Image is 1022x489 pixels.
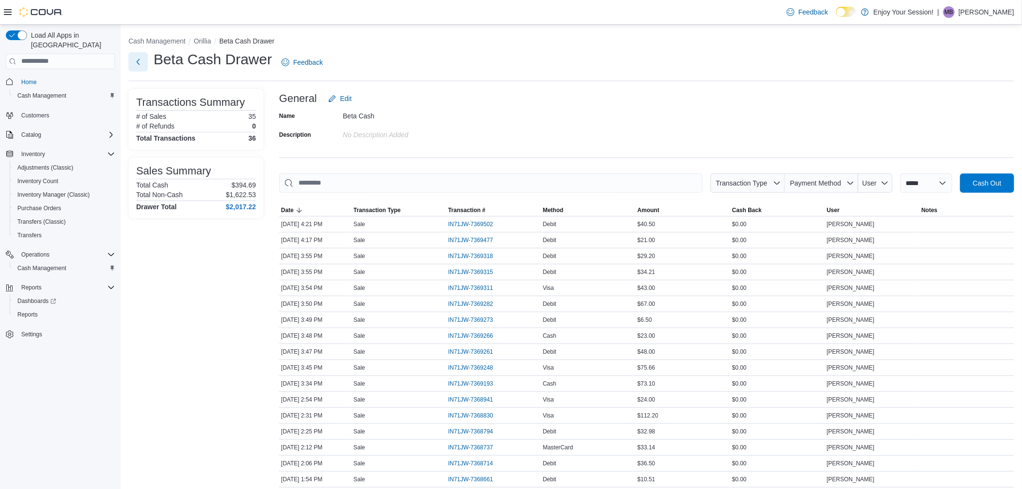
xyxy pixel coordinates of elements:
button: IN71JW-7368714 [448,458,503,469]
span: Adjustments (Classic) [17,164,73,172]
span: $48.00 [638,348,655,356]
span: Load All Apps in [GEOGRAPHIC_DATA] [27,30,115,50]
button: IN71JW-7369318 [448,250,503,262]
div: [DATE] 3:50 PM [279,298,352,310]
span: Transaction Type [354,206,401,214]
span: Cash Back [732,206,762,214]
span: Inventory Manager (Classic) [17,191,90,199]
span: Date [281,206,294,214]
span: Purchase Orders [14,202,115,214]
span: Cash [543,380,556,388]
span: $112.20 [638,412,658,419]
span: Transfers (Classic) [17,218,66,226]
p: Sale [354,316,365,324]
div: $0.00 [730,410,825,421]
h4: Drawer Total [136,203,177,211]
p: Sale [354,284,365,292]
a: Inventory Manager (Classic) [14,189,94,201]
div: $0.00 [730,330,825,342]
span: Dashboards [17,297,56,305]
div: [DATE] 1:54 PM [279,474,352,485]
div: $0.00 [730,298,825,310]
span: [PERSON_NAME] [827,460,875,467]
p: Sale [354,428,365,435]
button: Orillia [194,37,211,45]
button: Cash Management [10,261,119,275]
button: Inventory [2,147,119,161]
button: Reports [10,308,119,321]
span: Home [21,78,37,86]
span: $34.21 [638,268,655,276]
span: Reports [14,309,115,320]
span: $24.00 [638,396,655,403]
button: User [858,173,893,193]
input: This is a search bar. As you type, the results lower in the page will automatically filter. [279,173,703,193]
span: [PERSON_NAME] [827,252,875,260]
p: $1,622.53 [226,191,256,199]
span: Edit [340,94,352,103]
span: Customers [21,112,49,119]
span: Transfers [17,231,42,239]
span: Visa [543,396,554,403]
button: Beta Cash Drawer [219,37,274,45]
span: Visa [543,364,554,372]
button: Purchase Orders [10,201,119,215]
a: Customers [17,110,53,121]
span: $67.00 [638,300,655,308]
button: Inventory [17,148,49,160]
button: IN71JW-7369477 [448,234,503,246]
a: Home [17,76,41,88]
div: $0.00 [730,346,825,358]
span: Visa [543,412,554,419]
span: Reports [21,284,42,291]
input: Dark Mode [836,7,856,17]
span: Catalog [17,129,115,141]
div: Beta Cash [343,108,472,120]
p: Sale [354,412,365,419]
span: Debit [543,428,556,435]
span: Settings [21,331,42,338]
span: Debit [543,268,556,276]
h3: Sales Summary [136,165,211,177]
span: Catalog [21,131,41,139]
span: Inventory [21,150,45,158]
span: Dashboards [14,295,115,307]
div: $0.00 [730,282,825,294]
p: Sale [354,252,365,260]
span: IN71JW-7369502 [448,220,493,228]
span: Home [17,76,115,88]
span: MasterCard [543,444,573,451]
button: Settings [2,327,119,341]
p: Sale [354,364,365,372]
div: [DATE] 3:49 PM [279,314,352,326]
span: Visa [543,284,554,292]
span: Cash Management [17,264,66,272]
div: [DATE] 2:25 PM [279,426,352,437]
div: $0.00 [730,362,825,374]
p: Sale [354,300,365,308]
h4: Total Transactions [136,134,196,142]
a: Settings [17,329,46,340]
a: Cash Management [14,262,70,274]
p: Sale [354,475,365,483]
p: Sale [354,332,365,340]
span: $10.51 [638,475,655,483]
h6: # of Refunds [136,122,174,130]
button: Transaction # [446,204,541,216]
button: IN71JW-7369315 [448,266,503,278]
button: IN71JW-7368830 [448,410,503,421]
button: Home [2,75,119,89]
button: Date [279,204,352,216]
nav: Complex example [6,71,115,367]
p: [PERSON_NAME] [959,6,1014,18]
p: | [937,6,939,18]
span: [PERSON_NAME] [827,396,875,403]
span: IN71JW-7368830 [448,412,493,419]
button: Edit [325,89,355,108]
a: Reports [14,309,42,320]
span: Notes [922,206,937,214]
div: [DATE] 4:17 PM [279,234,352,246]
span: [PERSON_NAME] [827,300,875,308]
h3: Transactions Summary [136,97,245,108]
button: Customers [2,108,119,122]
